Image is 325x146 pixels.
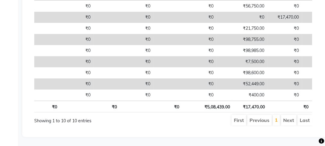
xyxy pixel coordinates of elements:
td: ₹0 [153,56,216,67]
th: ₹0 [60,101,120,112]
td: ₹0 [94,45,153,56]
td: ₹0 [26,23,94,34]
td: ₹56,750.00 [216,1,267,12]
td: ₹0 [94,12,153,23]
td: ₹0 [267,67,302,78]
td: ₹0 [153,67,216,78]
td: ₹0 [94,90,153,101]
th: ₹5,08,439.00 [182,101,233,112]
td: ₹0 [267,23,302,34]
td: ₹0 [94,67,153,78]
td: ₹21,750.00 [216,23,267,34]
td: ₹0 [153,1,216,12]
td: ₹0 [153,90,216,101]
td: ₹98,755.00 [216,34,267,45]
td: ₹0 [153,12,216,23]
td: ₹0 [267,1,302,12]
td: ₹0 [94,23,153,34]
td: ₹0 [26,34,94,45]
td: ₹98,600.00 [216,67,267,78]
td: ₹0 [26,56,94,67]
td: ₹0 [267,45,302,56]
td: ₹52,449.00 [216,78,267,90]
td: ₹0 [267,78,302,90]
td: ₹0 [26,90,94,101]
td: ₹0 [26,67,94,78]
td: ₹0 [267,34,302,45]
td: ₹7,500.00 [216,56,267,67]
td: ₹0 [94,34,153,45]
div: Showing 1 to 10 of 10 entries [34,114,145,124]
td: ₹17,470.00 [267,12,302,23]
td: ₹0 [216,12,267,23]
td: ₹0 [267,56,302,67]
td: ₹0 [153,34,216,45]
td: ₹0 [26,1,94,12]
td: ₹0 [153,23,216,34]
td: ₹0 [153,78,216,90]
td: ₹0 [94,78,153,90]
td: ₹0 [94,1,153,12]
th: ₹0 [268,101,311,112]
td: ₹0 [26,78,94,90]
th: ₹0 [120,101,182,112]
td: ₹0 [94,56,153,67]
a: 1 [275,117,278,123]
td: ₹0 [153,45,216,56]
th: ₹17,470.00 [233,101,268,112]
td: ₹0 [26,12,94,23]
td: ₹400.00 [216,90,267,101]
td: ₹98,985.00 [216,45,267,56]
td: ₹0 [267,90,302,101]
td: ₹0 [26,45,94,56]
